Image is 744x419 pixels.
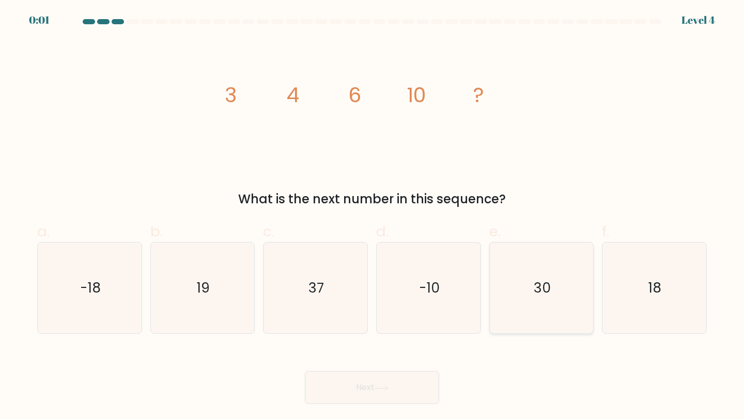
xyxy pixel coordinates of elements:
span: f. [602,221,609,241]
button: Next [305,371,439,404]
tspan: 4 [286,80,299,109]
text: -18 [80,278,101,297]
tspan: ? [473,80,484,109]
text: 19 [197,278,210,297]
tspan: 3 [225,80,237,109]
text: 18 [649,278,662,297]
span: d. [376,221,389,241]
text: 30 [534,278,551,297]
text: -10 [419,278,440,297]
tspan: 6 [348,80,361,109]
div: Level 4 [681,12,715,28]
text: 37 [308,278,324,297]
div: 0:01 [29,12,50,28]
span: a. [37,221,50,241]
tspan: 10 [407,80,426,109]
span: b. [150,221,163,241]
span: e. [489,221,501,241]
span: c. [263,221,274,241]
div: What is the next number in this sequence? [43,190,701,208]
